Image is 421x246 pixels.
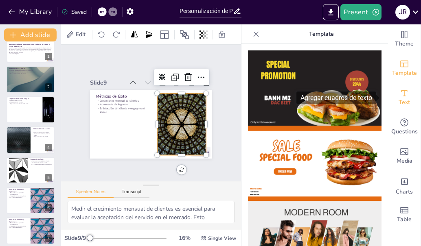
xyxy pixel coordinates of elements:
[388,142,421,171] div: Add images, graphics, shapes or video
[33,136,52,138] p: Experiencia cómoda y rápida.
[300,94,372,102] font: Agregar cuadros de texto
[9,72,52,74] p: Mejora la experiencia de compra.
[395,4,410,20] button: J R
[101,104,147,140] p: Incremento de ingresos.
[6,5,55,18] button: My Library
[61,8,87,16] div: Saved
[340,4,381,20] button: Present
[31,160,52,162] p: Personalización completa del diseño.
[45,53,52,60] div: 1
[45,113,52,121] div: 3
[388,200,421,229] div: Add a table
[9,192,28,195] p: Desarrollo de una aplicación multiplataforma.
[4,28,57,41] button: Add slide
[7,66,55,93] div: 2
[248,126,382,201] img: thumb-2.png
[388,54,421,83] div: Add ready made slides
[68,201,235,223] textarea: Medir el crecimiento mensual de clientes es esencial para evaluar la aceptación del servicio en e...
[9,225,28,227] p: Integración con motores gráficos.
[45,235,52,242] div: 7
[208,235,236,242] span: Single View
[9,98,40,100] p: Objetivo General del Negocio
[9,100,40,101] p: Solución digital intuitiva.
[388,24,421,54] div: Change the overall theme
[45,204,52,211] div: 6
[395,5,410,20] div: J R
[7,36,55,63] div: 1
[9,195,28,197] p: Integración con motores gráficos.
[263,24,380,44] p: Template
[7,126,55,153] div: 4
[31,163,52,165] p: Envío directo del producto personalizado.
[7,157,55,184] div: 5
[31,158,52,161] p: Propuesta de Valor
[399,98,410,107] span: Text
[9,219,28,223] p: Requisitos Técnicos y Operativos
[9,70,52,71] p: PantLab permite personalización de pantalones.
[9,103,40,104] p: Experiencia personalizada en la moda.
[33,133,52,136] p: Visualización en 3D del producto final.
[81,101,114,127] div: Slide 9
[391,127,418,136] span: Questions
[9,227,28,229] p: Sistema de pagos seguro.
[9,197,28,198] p: Sistema de pagos seguro.
[68,189,114,198] button: Speaker Notes
[175,234,194,242] div: 16 %
[95,97,143,134] p: Métricas de Éxito
[45,144,52,151] div: 4
[392,69,417,78] span: Template
[9,222,28,225] p: Desarrollo de una aplicación multiplataforma.
[99,102,145,137] p: Crecimiento mensual de clientes.
[103,108,152,146] p: Satisfacción del cliente y engagement social.
[45,83,52,91] div: 2
[31,162,52,163] p: Visualización 3D en tiempo real.
[395,39,414,48] span: Theme
[388,83,421,112] div: Add text boxes
[388,112,421,142] div: Get real-time input from your audience
[397,215,412,224] span: Table
[9,47,52,53] p: Este trabajo presenta la propuesta de PantLab, un sistema que permite la personalización de panta...
[9,53,52,55] p: Generated with [URL]
[397,157,412,165] span: Media
[158,28,171,41] div: Layout
[323,4,339,20] button: Export to PowerPoint
[114,189,150,198] button: Transcript
[64,234,88,242] div: Slide 9 / 9
[388,171,421,200] div: Add charts and graphs
[9,101,40,103] p: Fomentar la individualidad.
[7,96,55,123] div: 3
[248,50,382,126] img: thumb-1.png
[9,188,28,193] p: Requisitos Técnicos y Operativos
[33,128,52,130] p: Necesidades del Usuario
[45,174,52,181] div: 5
[9,71,52,73] p: La aplicación facilita la creación y visualización en 3D.
[9,44,50,48] strong: Personalización de Pantalones: Innovación en el Diseño a Través de PantLab
[7,217,55,244] div: 7
[33,132,52,133] p: Acceso a plataforma de diseño.
[180,30,189,39] span: Position
[7,187,55,214] div: 6
[74,30,87,38] span: Edit
[396,187,413,196] span: Charts
[9,67,52,70] p: Introducción a PantLab
[180,5,233,17] input: Insert title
